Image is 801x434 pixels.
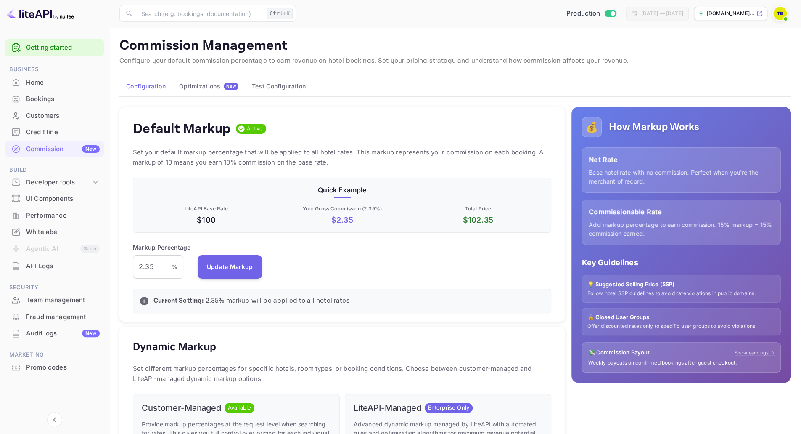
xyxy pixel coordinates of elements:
[133,147,551,168] p: Set your default markup percentage that will be applied to all hotel rates. This markup represent...
[82,330,100,337] div: New
[153,296,544,306] p: 2.35 % markup will be applied to all hotel rates
[5,91,104,107] a: Bookings
[707,10,755,17] p: [DOMAIN_NAME]...
[172,262,177,271] p: %
[119,76,172,96] button: Configuration
[133,340,216,354] h5: Dynamic Markup
[133,120,231,137] h4: Default Markup
[26,43,100,53] a: Getting started
[5,175,104,190] div: Developer tools
[412,214,544,226] p: $ 102.35
[243,125,267,133] span: Active
[26,363,100,373] div: Promo codes
[5,191,104,207] div: UI Components
[5,208,104,224] div: Performance
[276,205,408,213] p: Your Gross Commission ( 2.35 %)
[587,280,775,289] p: 💡 Suggested Selling Price (SSP)
[153,296,204,305] strong: Current Setting:
[26,111,100,121] div: Customers
[119,37,791,54] p: Commission Management
[5,359,104,375] a: Promo codes
[5,309,104,325] div: Fraud management
[26,296,100,305] div: Team management
[588,349,650,357] p: 💸 Commission Payout
[5,108,104,123] a: Customers
[425,404,473,412] span: Enterprise Only
[5,208,104,223] a: Performance
[26,329,100,338] div: Audit logs
[5,309,104,325] a: Fraud management
[5,75,104,91] div: Home
[5,224,104,240] a: Whitelabel
[5,39,104,56] div: Getting started
[5,108,104,124] div: Customers
[140,185,544,195] p: Quick Example
[5,350,104,359] span: Marketing
[5,359,104,376] div: Promo codes
[245,76,312,96] button: Test Configuration
[26,178,91,187] div: Developer tools
[26,144,100,154] div: Commission
[26,78,100,88] div: Home
[26,312,100,322] div: Fraud management
[5,141,104,157] div: CommissionNew
[5,91,104,107] div: Bookings
[5,292,104,309] div: Team management
[26,194,100,204] div: UI Components
[5,258,104,274] a: API Logs
[587,313,775,322] p: 🔒 Closed User Groups
[588,359,775,367] p: Weekly payouts on confirmed bookings after guest checkout.
[589,207,774,217] p: Commissionable Rate
[641,10,683,17] div: [DATE] — [DATE]
[179,83,238,90] div: Optimizations
[354,403,421,413] h6: LiteAPI-Managed
[7,7,74,20] img: LiteAPI logo
[225,404,254,412] span: Available
[133,243,191,252] p: Markup Percentage
[5,258,104,274] div: API Logs
[140,214,272,226] p: $100
[5,124,104,140] a: Credit line
[773,7,787,20] img: Traveloka B2B
[224,83,238,89] span: New
[5,165,104,175] span: Build
[26,94,100,104] div: Bookings
[587,323,775,330] p: Offer discounted rates only to specific user groups to avoid violations.
[5,283,104,292] span: Security
[566,9,600,19] span: Production
[5,75,104,90] a: Home
[585,120,598,135] p: 💰
[26,211,100,221] div: Performance
[276,214,408,226] p: $ 2.35
[563,9,620,19] div: Switch to Sandbox mode
[412,205,544,213] p: Total Price
[26,128,100,137] div: Credit line
[143,297,145,305] p: i
[142,403,221,413] h6: Customer-Managed
[608,120,699,134] h5: How Markup Works
[26,261,100,271] div: API Logs
[136,5,263,22] input: Search (e.g. bookings, documentation)
[267,8,293,19] div: Ctrl+K
[133,255,172,279] input: 0
[47,412,62,427] button: Collapse navigation
[133,364,551,384] p: Set different markup percentages for specific hotels, room types, or booking conditions. Choose b...
[26,227,100,237] div: Whitelabel
[140,205,272,213] p: LiteAPI Base Rate
[198,255,262,279] button: Update Markup
[82,145,100,153] div: New
[582,257,781,268] p: Key Guidelines
[5,224,104,240] div: Whitelabel
[5,325,104,341] a: Audit logsNew
[589,154,774,165] p: Net Rate
[587,290,775,297] p: Follow hotel SSP guidelines to avoid rate violations in public domains.
[735,349,775,357] a: Show earnings →
[5,141,104,157] a: CommissionNew
[5,65,104,74] span: Business
[119,56,791,66] p: Configure your default commission percentage to earn revenue on hotel bookings. Set your pricing ...
[589,220,774,238] p: Add markup percentage to earn commission. 15% markup = 15% commission earned.
[5,292,104,308] a: Team management
[589,168,774,186] p: Base hotel rate with no commission. Perfect when you're the merchant of record.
